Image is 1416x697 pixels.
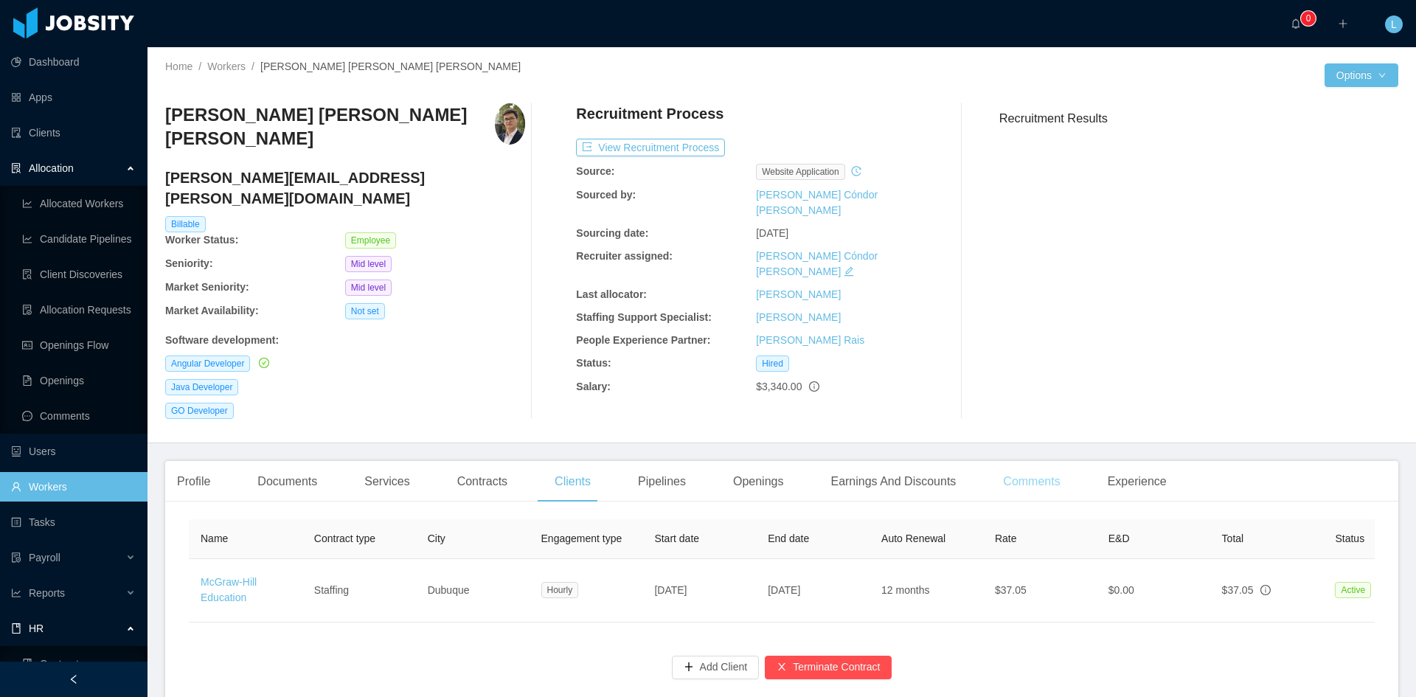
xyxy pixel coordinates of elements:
[756,334,864,346] a: [PERSON_NAME] Rais
[765,656,892,679] button: icon: closeTerminate Contract
[543,461,603,502] div: Clients
[165,103,495,151] h3: [PERSON_NAME] [PERSON_NAME] [PERSON_NAME]
[1391,15,1397,33] span: L
[29,162,74,174] span: Allocation
[22,330,136,360] a: icon: idcardOpenings Flow
[246,461,329,502] div: Documents
[428,533,445,544] span: City
[1335,582,1371,598] span: Active
[11,623,21,634] i: icon: book
[844,266,854,277] i: icon: edit
[22,260,136,289] a: icon: file-searchClient Discoveries
[165,461,222,502] div: Profile
[809,381,819,392] span: info-circle
[165,379,238,395] span: Java Developer
[1096,461,1179,502] div: Experience
[314,533,375,544] span: Contract type
[768,584,800,596] span: [DATE]
[445,461,519,502] div: Contracts
[165,403,234,419] span: GO Developer
[819,461,968,502] div: Earnings And Discounts
[201,576,257,603] a: McGraw-Hill Education
[29,623,44,634] span: HR
[576,227,648,239] b: Sourcing date:
[22,366,136,395] a: icon: file-textOpenings
[654,533,699,544] span: Start date
[416,559,530,623] td: Dubuque
[870,559,983,623] td: 12 months
[995,533,1017,544] span: Rate
[259,358,269,368] i: icon: check-circle
[1108,584,1134,596] span: $0.00
[165,305,259,316] b: Market Availability:
[11,472,136,502] a: icon: userWorkers
[756,227,788,239] span: [DATE]
[1108,533,1130,544] span: E&D
[165,356,250,372] span: Angular Developer
[576,139,725,156] button: icon: exportView Recruitment Process
[576,311,712,323] b: Staffing Support Specialist:
[165,234,238,246] b: Worker Status:
[1325,63,1398,87] button: Optionsicon: down
[345,303,385,319] span: Not set
[1291,18,1301,29] i: icon: bell
[165,60,192,72] a: Home
[11,437,136,466] a: icon: robotUsers
[345,232,396,249] span: Employee
[22,401,136,431] a: icon: messageComments
[576,189,636,201] b: Sourced by:
[201,533,228,544] span: Name
[198,60,201,72] span: /
[1301,11,1316,26] sup: 0
[260,60,521,72] span: [PERSON_NAME] [PERSON_NAME] [PERSON_NAME]
[251,60,254,72] span: /
[881,533,945,544] span: Auto Renewal
[654,584,687,596] span: [DATE]
[256,357,269,369] a: icon: check-circle
[29,587,65,599] span: Reports
[768,533,809,544] span: End date
[576,334,710,346] b: People Experience Partner:
[22,189,136,218] a: icon: line-chartAllocated Workers
[756,356,789,372] span: Hired
[672,656,760,679] button: icon: plusAdd Client
[983,559,1097,623] td: $37.05
[756,189,878,216] a: [PERSON_NAME] Cóndor [PERSON_NAME]
[22,295,136,325] a: icon: file-doneAllocation Requests
[11,552,21,563] i: icon: file-protect
[11,507,136,537] a: icon: profileTasks
[576,288,647,300] b: Last allocator:
[165,257,213,269] b: Seniority:
[756,381,802,392] span: $3,340.00
[851,166,861,176] i: icon: history
[29,552,60,564] span: Payroll
[165,167,525,209] h4: [PERSON_NAME][EMAIL_ADDRESS][PERSON_NAME][DOMAIN_NAME]
[1335,533,1364,544] span: Status
[207,60,246,72] a: Workers
[22,649,136,679] a: icon: bookContracts
[11,588,21,598] i: icon: line-chart
[11,47,136,77] a: icon: pie-chartDashboard
[495,103,525,145] img: 95abdf5b-7ff9-4cb4-a0ad-8549e2c4b892_6806e35629523-400w.png
[165,281,249,293] b: Market Seniority:
[576,103,723,124] h4: Recruitment Process
[541,582,579,598] span: Hourly
[756,250,878,277] a: [PERSON_NAME] Cóndor [PERSON_NAME]
[576,381,611,392] b: Salary:
[345,280,392,296] span: Mid level
[314,584,349,596] span: Staffing
[1222,584,1254,596] span: $37.05
[541,533,622,544] span: Engagement type
[1222,533,1244,544] span: Total
[576,165,614,177] b: Source:
[576,142,725,153] a: icon: exportView Recruitment Process
[999,109,1398,128] h3: Recruitment Results
[991,461,1072,502] div: Comments
[345,256,392,272] span: Mid level
[756,311,841,323] a: [PERSON_NAME]
[353,461,421,502] div: Services
[576,357,611,369] b: Status:
[756,288,841,300] a: [PERSON_NAME]
[165,216,206,232] span: Billable
[11,163,21,173] i: icon: solution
